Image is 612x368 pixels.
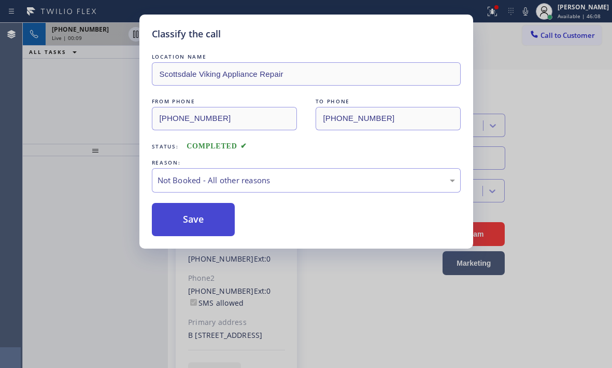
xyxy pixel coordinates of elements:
[316,107,461,130] input: To phone
[152,203,235,236] button: Save
[152,27,221,41] h5: Classify the call
[152,51,461,62] div: LOCATION NAME
[316,96,461,107] div: TO PHONE
[187,142,247,150] span: COMPLETED
[152,157,461,168] div: REASON:
[152,107,297,130] input: From phone
[152,96,297,107] div: FROM PHONE
[158,174,455,186] div: Not Booked - All other reasons
[152,143,179,150] span: Status:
